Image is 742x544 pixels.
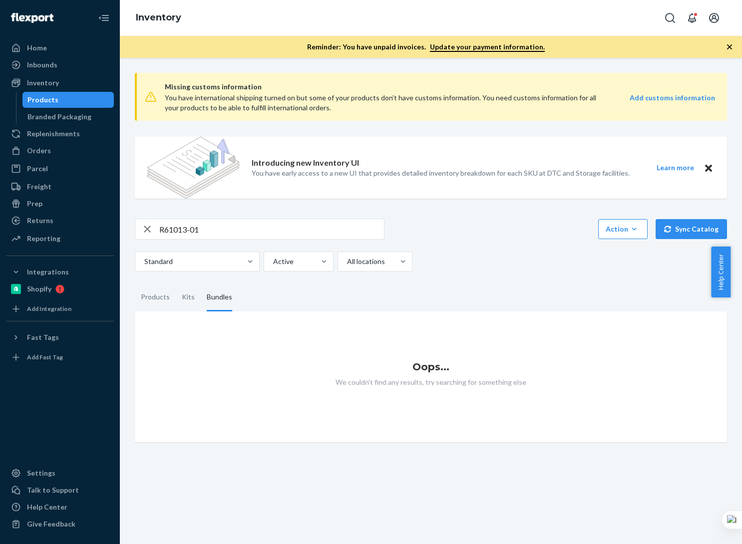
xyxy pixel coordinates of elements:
[27,199,42,209] div: Prep
[430,42,545,52] a: Update your payment information.
[711,247,731,297] button: Help Center
[27,502,67,512] div: Help Center
[6,482,114,498] button: Talk to Support
[11,13,53,23] img: Flexport logo
[6,301,114,317] a: Add Integration
[6,213,114,229] a: Returns
[136,12,181,23] a: Inventory
[650,162,700,174] button: Learn more
[6,281,114,297] a: Shopify
[702,162,715,174] button: Close
[27,164,48,174] div: Parcel
[307,42,545,52] p: Reminder: You have unpaid invoices.
[606,224,640,234] div: Action
[6,161,114,177] a: Parcel
[27,267,69,277] div: Integrations
[27,112,91,122] div: Branded Packaging
[598,219,648,239] button: Action
[346,257,347,267] input: All locations
[27,43,47,53] div: Home
[6,329,114,345] button: Fast Tags
[27,129,80,139] div: Replenishments
[159,219,384,239] input: Search inventory by name or sku
[27,284,51,294] div: Shopify
[94,8,114,28] button: Close Navigation
[630,93,715,113] a: Add customs information
[27,182,51,192] div: Freight
[143,257,144,267] input: Standard
[22,92,114,108] a: Products
[682,8,702,28] button: Open notifications
[6,349,114,365] a: Add Fast Tag
[6,57,114,73] a: Inbounds
[27,95,58,105] div: Products
[630,93,715,102] strong: Add customs information
[27,485,79,495] div: Talk to Support
[6,143,114,159] a: Orders
[6,499,114,515] a: Help Center
[27,332,59,342] div: Fast Tags
[6,231,114,247] a: Reporting
[656,219,727,239] button: Sync Catalog
[27,519,75,529] div: Give Feedback
[252,157,359,169] p: Introducing new Inventory UI
[27,353,63,361] div: Add Fast Tag
[207,283,232,311] div: Bundles
[141,283,170,311] div: Products
[6,264,114,280] button: Integrations
[6,40,114,56] a: Home
[6,516,114,532] button: Give Feedback
[6,126,114,142] a: Replenishments
[27,60,57,70] div: Inbounds
[182,283,195,311] div: Kits
[27,78,59,88] div: Inventory
[147,137,240,199] img: new-reports-banner-icon.82668bd98b6a51aee86340f2a7b77ae3.png
[165,93,605,113] div: You have international shipping turned on but some of your products don’t have customs informatio...
[165,81,715,93] span: Missing customs information
[272,257,273,267] input: Active
[660,8,680,28] button: Open Search Box
[135,377,727,387] p: We couldn't find any results, try searching for something else
[22,109,114,125] a: Branded Packaging
[6,75,114,91] a: Inventory
[252,168,630,178] p: You have early access to a new UI that provides detailed inventory breakdown for each SKU at DTC ...
[27,234,60,244] div: Reporting
[135,361,727,372] h1: Oops...
[27,216,53,226] div: Returns
[704,8,724,28] button: Open account menu
[6,179,114,195] a: Freight
[128,3,189,32] ol: breadcrumbs
[6,196,114,212] a: Prep
[6,465,114,481] a: Settings
[27,146,51,156] div: Orders
[677,514,732,539] iframe: Opens a widget where you can chat to one of our agents
[27,468,55,478] div: Settings
[27,304,71,313] div: Add Integration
